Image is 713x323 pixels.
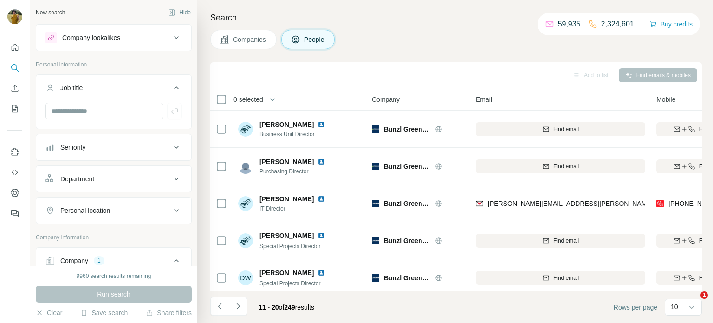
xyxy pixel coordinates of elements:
button: Job title [36,77,191,103]
button: Feedback [7,205,22,222]
span: Bunzl Greenham [384,273,430,283]
button: Find email [476,122,645,136]
p: Company information [36,233,192,242]
span: Mobile [656,95,675,104]
button: Share filters [146,308,192,317]
span: Bunzl Greenham [384,236,430,245]
span: of [279,303,285,311]
span: Find email [553,162,579,171]
div: Seniority [60,143,85,152]
span: Email [476,95,492,104]
div: Company lookalikes [62,33,120,42]
span: [PERSON_NAME] [259,157,314,166]
button: Personal location [36,199,191,222]
button: Buy credits [649,18,693,31]
div: 9960 search results remaining [77,272,151,280]
img: Logo of Bunzl Greenham [372,200,379,207]
span: Business Unit Director [259,130,329,138]
button: Navigate to previous page [210,297,229,316]
div: New search [36,8,65,17]
img: provider prospeo logo [656,199,664,208]
div: Personal location [60,206,110,215]
img: Logo of Bunzl Greenham [372,163,379,170]
span: [PERSON_NAME][EMAIL_ADDRESS][PERSON_NAME][DOMAIN_NAME] [488,200,705,207]
span: results [259,303,314,311]
span: Bunzl Greenham [384,199,430,208]
span: Companies [233,35,267,44]
button: Find email [476,271,645,285]
p: 10 [671,302,678,311]
div: Job title [60,83,83,92]
button: Save search [80,308,128,317]
div: Department [60,174,94,184]
img: LinkedIn logo [318,121,325,128]
h4: Search [210,11,702,24]
button: Company lookalikes [36,26,191,49]
span: IT Director [259,204,329,213]
img: LinkedIn logo [318,195,325,203]
span: Find email [553,237,579,245]
img: Logo of Bunzl Greenham [372,125,379,133]
span: Find email [553,125,579,133]
button: Navigate to next page [229,297,247,316]
span: 249 [284,303,295,311]
span: People [304,35,325,44]
span: Special Projects Director [259,243,320,250]
span: 1 [700,291,708,299]
p: 59,935 [558,19,581,30]
span: [PERSON_NAME] [259,120,314,129]
button: Clear [36,308,62,317]
button: Use Surfe API [7,164,22,181]
div: Company [60,256,88,265]
button: Quick start [7,39,22,56]
span: 11 - 20 [259,303,279,311]
img: provider findymail logo [476,199,483,208]
span: Find email [553,274,579,282]
span: [PERSON_NAME] [259,231,314,240]
span: Company [372,95,400,104]
button: Department [36,168,191,190]
img: Avatar [7,9,22,24]
span: Special Projects Director [259,280,320,287]
img: Avatar [238,196,253,211]
img: Avatar [238,159,253,174]
img: Avatar [238,233,253,248]
button: Find email [476,159,645,173]
div: 1 [94,257,104,265]
button: Search [7,59,22,76]
span: Bunzl Greenham [384,125,430,134]
button: Enrich CSV [7,80,22,97]
button: Seniority [36,136,191,158]
img: LinkedIn logo [318,158,325,165]
img: Logo of Bunzl Greenham [372,237,379,244]
button: Find email [476,234,645,248]
button: Company1 [36,250,191,276]
img: LinkedIn logo [318,232,325,239]
span: 0 selected [233,95,263,104]
button: Use Surfe on LinkedIn [7,144,22,160]
span: [PERSON_NAME] [259,268,314,277]
img: Logo of Bunzl Greenham [372,274,379,282]
img: Avatar [238,122,253,137]
span: [PERSON_NAME] [259,194,314,204]
button: Hide [162,6,197,20]
button: Dashboard [7,185,22,201]
span: Bunzl Greenham [384,162,430,171]
button: My lists [7,100,22,117]
p: Personal information [36,60,192,69]
iframe: Intercom live chat [681,291,704,314]
div: DW [238,270,253,285]
span: Rows per page [614,303,657,312]
span: Purchasing Director [259,167,329,176]
p: 2,324,601 [601,19,634,30]
img: LinkedIn logo [318,269,325,277]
